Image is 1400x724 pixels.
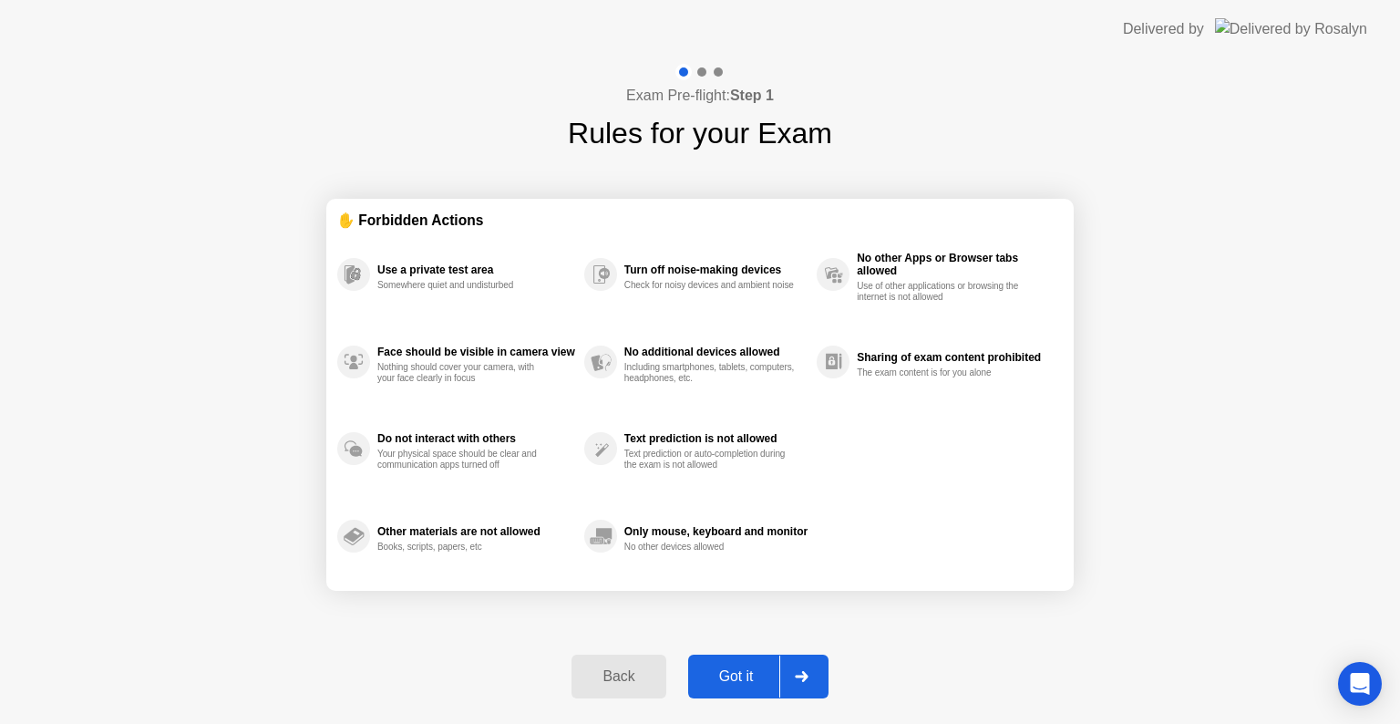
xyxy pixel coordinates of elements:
[377,542,550,553] div: Books, scripts, papers, etc
[626,85,774,107] h4: Exam Pre-flight:
[857,351,1054,364] div: Sharing of exam content prohibited
[1215,18,1367,39] img: Delivered by Rosalyn
[377,449,550,471] div: Your physical space should be clear and communication apps turned off
[377,264,575,276] div: Use a private test area
[730,88,774,103] b: Step 1
[857,367,1029,378] div: The exam content is for you alone
[624,346,808,358] div: No additional devices allowed
[577,668,660,685] div: Back
[571,655,665,698] button: Back
[377,525,575,538] div: Other materials are not allowed
[624,449,797,471] div: Text prediction or auto-completion during the exam is not allowed
[624,542,797,553] div: No other devices allowed
[1338,662,1382,706] div: Open Intercom Messenger
[694,668,779,685] div: Got it
[688,655,829,698] button: Got it
[568,111,832,155] h1: Rules for your Exam
[624,280,797,291] div: Check for noisy devices and ambient noise
[857,281,1029,303] div: Use of other applications or browsing the internet is not allowed
[624,362,797,384] div: Including smartphones, tablets, computers, headphones, etc.
[624,432,808,445] div: Text prediction is not allowed
[1123,18,1204,40] div: Delivered by
[337,210,1063,231] div: ✋ Forbidden Actions
[377,362,550,384] div: Nothing should cover your camera, with your face clearly in focus
[377,346,575,358] div: Face should be visible in camera view
[377,280,550,291] div: Somewhere quiet and undisturbed
[857,252,1054,277] div: No other Apps or Browser tabs allowed
[377,432,575,445] div: Do not interact with others
[624,525,808,538] div: Only mouse, keyboard and monitor
[624,264,808,276] div: Turn off noise-making devices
